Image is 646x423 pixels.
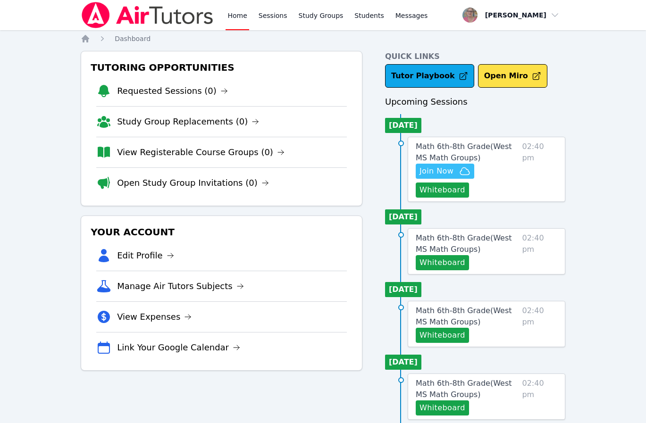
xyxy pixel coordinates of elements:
[117,280,244,293] a: Manage Air Tutors Subjects
[416,328,469,343] button: Whiteboard
[395,11,428,20] span: Messages
[416,306,512,326] span: Math 6th-8th Grade ( West MS Math Groups )
[117,249,174,262] a: Edit Profile
[416,182,469,198] button: Whiteboard
[385,64,474,88] a: Tutor Playbook
[416,141,518,164] a: Math 6th-8th Grade(West MS Math Groups)
[385,282,421,297] li: [DATE]
[117,341,240,354] a: Link Your Google Calendar
[117,146,285,159] a: View Registerable Course Groups (0)
[416,232,518,255] a: Math 6th-8th Grade(West MS Math Groups)
[385,209,421,224] li: [DATE]
[419,166,453,177] span: Join Now
[522,141,557,198] span: 02:40 pm
[416,305,518,328] a: Math 6th-8th Grade(West MS Math Groups)
[81,34,565,43] nav: Breadcrumb
[81,2,214,28] img: Air Tutors
[522,232,557,270] span: 02:40 pm
[89,59,354,76] h3: Tutoring Opportunities
[385,95,565,108] h3: Upcoming Sessions
[117,176,269,190] a: Open Study Group Invitations (0)
[416,379,512,399] span: Math 6th-8th Grade ( West MS Math Groups )
[416,142,512,162] span: Math 6th-8th Grade ( West MS Math Groups )
[416,164,474,179] button: Join Now
[117,310,192,323] a: View Expenses
[385,355,421,370] li: [DATE]
[115,35,151,42] span: Dashboard
[522,305,557,343] span: 02:40 pm
[117,115,259,128] a: Study Group Replacements (0)
[416,233,512,254] span: Math 6th-8th Grade ( West MS Math Groups )
[416,255,469,270] button: Whiteboard
[117,84,228,98] a: Requested Sessions (0)
[416,378,518,400] a: Math 6th-8th Grade(West MS Math Groups)
[115,34,151,43] a: Dashboard
[89,224,354,241] h3: Your Account
[416,400,469,415] button: Whiteboard
[478,64,547,88] button: Open Miro
[385,51,565,62] h4: Quick Links
[385,118,421,133] li: [DATE]
[522,378,557,415] span: 02:40 pm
